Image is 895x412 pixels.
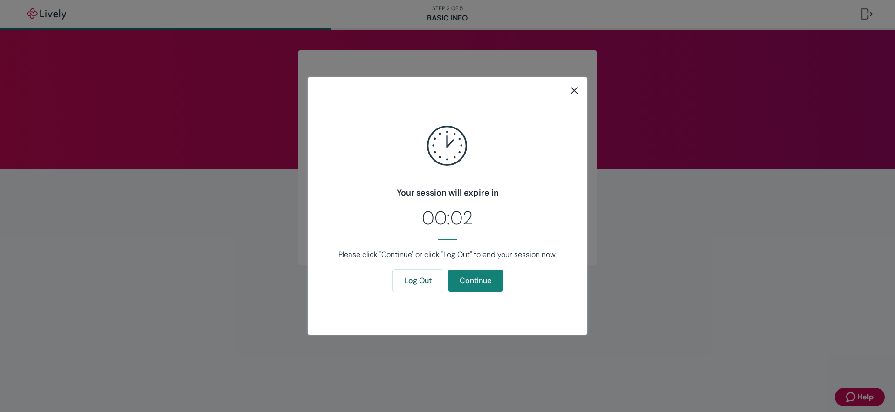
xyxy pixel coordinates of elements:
button: Continue [448,270,503,292]
button: close button [569,85,580,96]
p: Please click "Continue" or click "Log Out" to end your session now. [333,249,562,260]
svg: close [569,85,580,96]
button: Log Out [393,270,443,292]
h2: 00:02 [324,204,571,232]
svg: clock icon [410,109,485,183]
h4: Your session will expire in [324,187,571,199]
